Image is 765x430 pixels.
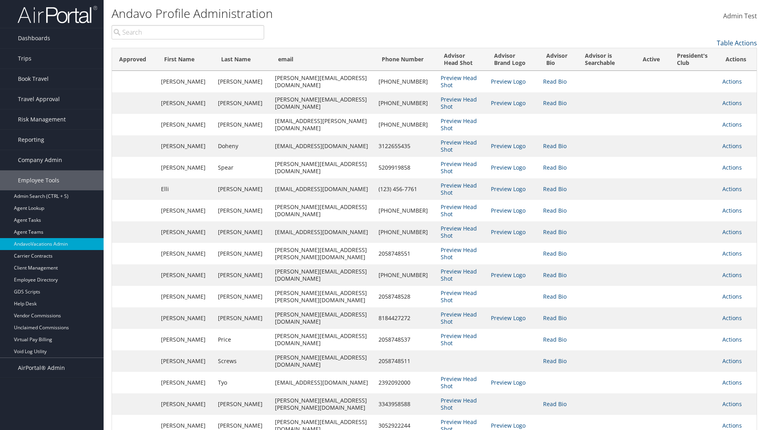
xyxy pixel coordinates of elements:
a: Actions [722,121,742,128]
a: Preview Logo [491,78,526,85]
a: Admin Test [723,4,757,29]
td: [PERSON_NAME] [157,157,214,178]
a: Actions [722,379,742,386]
a: Preview Logo [491,271,526,279]
td: [PERSON_NAME][EMAIL_ADDRESS][PERSON_NAME][DOMAIN_NAME] [271,393,374,415]
td: [PERSON_NAME] [214,178,271,200]
td: [PHONE_NUMBER] [375,200,437,221]
span: Company Admin [18,150,62,170]
th: Advisor Brand Logo: activate to sort column ascending [487,48,539,71]
span: AirPortal® Admin [18,358,65,378]
th: Last Name: activate to sort column ascending [214,48,271,71]
td: [PERSON_NAME][EMAIL_ADDRESS][DOMAIN_NAME] [271,264,374,286]
td: [PERSON_NAME] [157,286,214,307]
td: [PERSON_NAME] [157,200,214,221]
a: Read Bio [543,357,567,365]
a: Actions [722,164,742,171]
a: Table Actions [717,39,757,47]
td: [PERSON_NAME][EMAIL_ADDRESS][DOMAIN_NAME] [271,350,374,372]
td: Tyo [214,372,271,393]
h1: Andavo Profile Administration [112,5,542,22]
a: Read Bio [543,78,567,85]
span: Employee Tools [18,170,59,190]
a: Preview Head Shot [441,160,477,175]
a: Actions [722,400,742,408]
td: [PERSON_NAME] [214,286,271,307]
a: Preview Head Shot [441,332,477,347]
th: Phone Number: activate to sort column ascending [375,48,437,71]
td: 2058748528 [375,286,437,307]
td: [PERSON_NAME] [214,243,271,264]
th: email: activate to sort column ascending [271,48,374,71]
a: Preview Head Shot [441,182,477,196]
a: Preview Logo [491,314,526,322]
a: Preview Head Shot [441,139,477,153]
td: 5209919858 [375,157,437,178]
th: Advisor Bio: activate to sort column ascending [539,48,578,71]
td: 2058748537 [375,329,437,350]
a: Read Bio [543,336,567,343]
td: [PERSON_NAME] [214,114,271,135]
span: Travel Approval [18,89,60,109]
th: President's Club: activate to sort column ascending [670,48,719,71]
a: Read Bio [543,400,567,408]
a: Read Bio [543,293,567,300]
a: Actions [722,293,742,300]
a: Actions [722,336,742,343]
a: Preview Head Shot [441,74,477,89]
a: Preview Head Shot [441,268,477,282]
a: Read Bio [543,164,567,171]
a: Preview Logo [491,185,526,193]
span: Dashboards [18,28,50,48]
td: [PERSON_NAME] [157,92,214,114]
a: Preview Head Shot [441,96,477,110]
a: Actions [722,78,742,85]
a: Actions [722,142,742,150]
td: [PERSON_NAME] [157,329,214,350]
a: Actions [722,271,742,279]
td: [EMAIL_ADDRESS][DOMAIN_NAME] [271,221,374,243]
td: Elli [157,178,214,200]
td: [EMAIL_ADDRESS][DOMAIN_NAME] [271,178,374,200]
input: Search [112,25,264,39]
th: Actions [718,48,757,71]
td: 2392092000 [375,372,437,393]
a: Preview Logo [491,142,526,150]
span: Book Travel [18,69,49,89]
a: Read Bio [543,99,567,107]
td: (123) 456-7761 [375,178,437,200]
a: Actions [722,99,742,107]
span: Trips [18,49,31,68]
a: Actions [722,207,742,214]
a: Actions [722,228,742,236]
a: Actions [722,185,742,193]
img: airportal-logo.png [18,5,97,24]
td: [PERSON_NAME] [157,307,214,329]
td: [EMAIL_ADDRESS][DOMAIN_NAME] [271,372,374,393]
a: Actions [722,357,742,365]
th: Advisor is Searchable: activate to sort column ascending [578,48,636,71]
a: Read Bio [543,271,567,279]
td: [PHONE_NUMBER] [375,221,437,243]
td: [PERSON_NAME] [214,92,271,114]
td: [PERSON_NAME] [214,393,271,415]
a: Read Bio [543,228,567,236]
td: Screws [214,350,271,372]
a: Actions [722,314,742,322]
td: [PERSON_NAME] [157,350,214,372]
td: [PERSON_NAME] [157,135,214,157]
a: Read Bio [543,142,567,150]
a: Preview Head Shot [441,397,477,411]
td: [PERSON_NAME][EMAIL_ADDRESS][PERSON_NAME][DOMAIN_NAME] [271,286,374,307]
td: [PHONE_NUMBER] [375,92,437,114]
a: Preview Logo [491,207,526,214]
a: Actions [722,250,742,257]
td: [PERSON_NAME] [157,221,214,243]
td: [PERSON_NAME] [157,264,214,286]
a: Read Bio [543,250,567,257]
td: [PERSON_NAME] [157,243,214,264]
td: [PERSON_NAME][EMAIL_ADDRESS][PERSON_NAME][DOMAIN_NAME] [271,243,374,264]
td: [PERSON_NAME] [214,200,271,221]
span: Admin Test [723,12,757,20]
a: Preview Logo [491,422,526,429]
